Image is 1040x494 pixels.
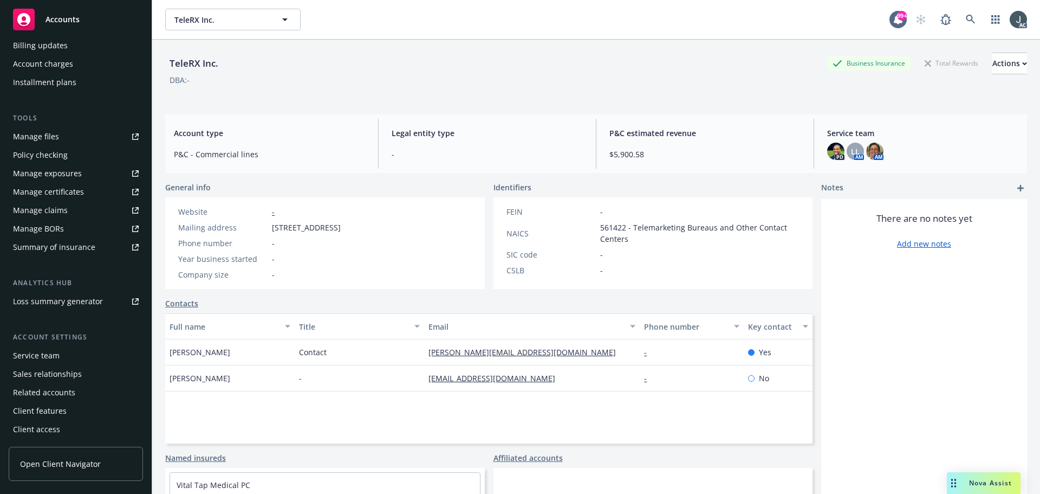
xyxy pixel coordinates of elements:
button: Key contact [744,313,812,339]
a: Loss summary generator [9,293,143,310]
img: photo [866,143,883,160]
div: Mailing address [178,222,268,233]
a: Contacts [165,298,198,309]
div: Total Rewards [919,56,984,70]
div: Analytics hub [9,278,143,288]
span: Nova Assist [969,478,1012,487]
div: Installment plans [13,74,76,91]
div: Loss summary generator [13,293,103,310]
div: TeleRX Inc. [165,56,223,70]
div: FEIN [506,206,596,217]
div: 99+ [897,11,907,21]
a: [EMAIL_ADDRESS][DOMAIN_NAME] [428,373,564,383]
a: - [644,373,655,383]
div: Website [178,206,268,217]
div: Account settings [9,332,143,343]
a: Sales relationships [9,365,143,383]
span: - [272,253,275,265]
span: - [392,149,583,160]
span: [PERSON_NAME] [170,347,230,358]
span: [PERSON_NAME] [170,373,230,384]
span: - [600,265,603,276]
a: Billing updates [9,37,143,54]
div: Service team [13,347,60,364]
div: Policy checking [13,146,68,164]
span: $5,900.58 [609,149,801,160]
span: Contact [299,347,327,358]
div: Manage certificates [13,183,84,201]
a: [PERSON_NAME][EMAIL_ADDRESS][DOMAIN_NAME] [428,347,625,357]
button: Title [295,313,424,339]
div: Related accounts [13,384,75,401]
div: DBA: - [170,74,190,86]
span: Yes [759,347,771,358]
a: Affiliated accounts [493,452,563,464]
a: - [272,207,275,217]
div: Manage files [13,128,59,145]
button: Actions [992,53,1027,74]
a: Manage BORs [9,220,143,238]
a: Manage claims [9,202,143,219]
div: Sales relationships [13,365,82,383]
button: Phone number [640,313,743,339]
span: Identifiers [493,182,531,193]
span: Open Client Navigator [20,458,101,470]
div: Email [428,321,623,332]
div: Full name [170,321,278,332]
div: Year business started [178,253,268,265]
div: Client features [13,402,67,420]
div: Billing updates [13,37,68,54]
img: photo [1010,11,1027,28]
span: Accounts [45,15,80,24]
div: Key contact [748,321,796,332]
div: Phone number [178,238,268,249]
a: Manage certificates [9,183,143,201]
a: Vital Tap Medical PC [177,480,250,490]
span: Service team [827,127,1018,139]
a: Accounts [9,4,143,35]
img: photo [827,143,844,160]
div: NAICS [506,228,596,239]
a: Manage files [9,128,143,145]
span: [STREET_ADDRESS] [272,222,341,233]
span: 561422 - Telemarketing Bureaus and Other Contact Centers [600,222,800,245]
a: Start snowing [910,9,932,30]
div: Manage claims [13,202,68,219]
button: TeleRX Inc. [165,9,301,30]
a: Report a Bug [935,9,957,30]
div: Manage BORs [13,220,64,238]
span: Legal entity type [392,127,583,139]
span: No [759,373,769,384]
button: Full name [165,313,295,339]
a: add [1014,182,1027,195]
a: Account charges [9,55,143,73]
a: Manage exposures [9,165,143,182]
div: Tools [9,113,143,124]
span: - [272,269,275,280]
span: General info [165,182,211,193]
span: Notes [821,182,843,195]
span: - [272,238,275,249]
button: Nova Assist [947,472,1020,494]
div: Title [299,321,408,332]
span: LL [851,146,860,157]
div: Summary of insurance [13,239,95,256]
a: Related accounts [9,384,143,401]
span: There are no notes yet [876,212,972,225]
a: - [644,347,655,357]
div: Account charges [13,55,73,73]
a: Service team [9,347,143,364]
button: Email [424,313,640,339]
a: Client access [9,421,143,438]
span: TeleRX Inc. [174,14,268,25]
div: Manage exposures [13,165,82,182]
span: - [600,206,603,217]
a: Client features [9,402,143,420]
a: Switch app [985,9,1006,30]
a: Installment plans [9,74,143,91]
div: Business Insurance [827,56,911,70]
span: Account type [174,127,365,139]
div: SIC code [506,249,596,260]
